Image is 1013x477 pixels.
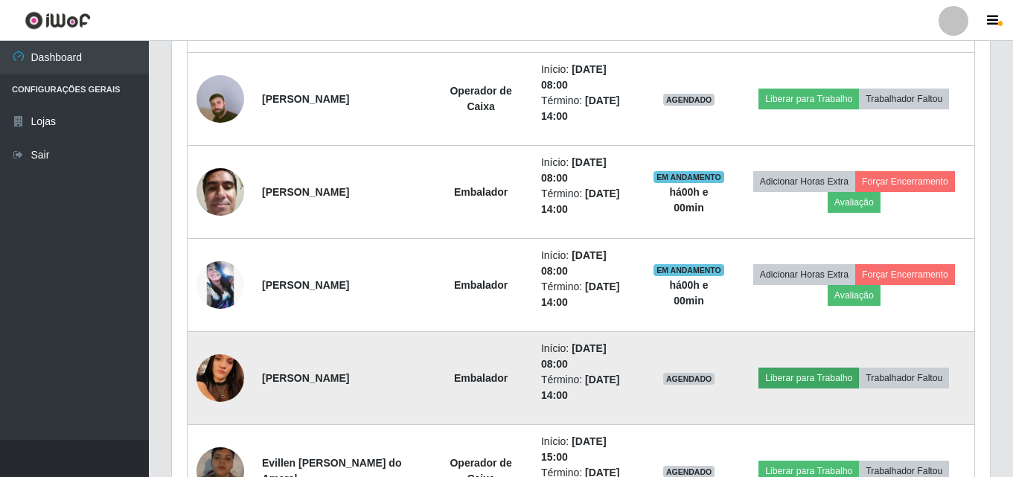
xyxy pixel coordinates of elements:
button: Trabalhador Faltou [859,368,949,388]
strong: Embalador [454,372,508,384]
button: Liberar para Trabalho [758,89,859,109]
li: Término: [541,372,636,403]
strong: [PERSON_NAME] [262,186,349,198]
button: Adicionar Horas Extra [753,264,855,285]
span: EM ANDAMENTO [654,264,724,276]
button: Forçar Encerramento [855,264,955,285]
li: Início: [541,248,636,279]
button: Forçar Encerramento [855,171,955,192]
time: [DATE] 15:00 [541,435,607,463]
time: [DATE] 08:00 [541,63,607,91]
li: Início: [541,434,636,465]
img: 1652231236130.jpeg [196,261,244,309]
span: EM ANDAMENTO [654,171,724,183]
button: Avaliação [828,192,881,213]
strong: há 00 h e 00 min [669,279,708,307]
time: [DATE] 08:00 [541,156,607,184]
strong: [PERSON_NAME] [262,279,349,291]
li: Término: [541,93,636,124]
time: [DATE] 08:00 [541,342,607,370]
li: Término: [541,186,636,217]
img: 1755117602087.jpeg [196,325,244,431]
img: 1606512880080.jpeg [196,160,244,223]
li: Início: [541,341,636,372]
button: Trabalhador Faltou [859,89,949,109]
img: CoreUI Logo [25,11,91,30]
img: 1756498366711.jpeg [196,57,244,141]
button: Liberar para Trabalho [758,368,859,388]
li: Término: [541,279,636,310]
time: [DATE] 08:00 [541,249,607,277]
button: Adicionar Horas Extra [753,171,855,192]
strong: [PERSON_NAME] [262,372,349,384]
strong: Operador de Caixa [450,85,511,112]
strong: Embalador [454,279,508,291]
li: Início: [541,155,636,186]
strong: Embalador [454,186,508,198]
strong: há 00 h e 00 min [669,186,708,214]
strong: [PERSON_NAME] [262,93,349,105]
li: Início: [541,62,636,93]
button: Avaliação [828,285,881,306]
span: AGENDADO [663,373,715,385]
span: AGENDADO [663,94,715,106]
